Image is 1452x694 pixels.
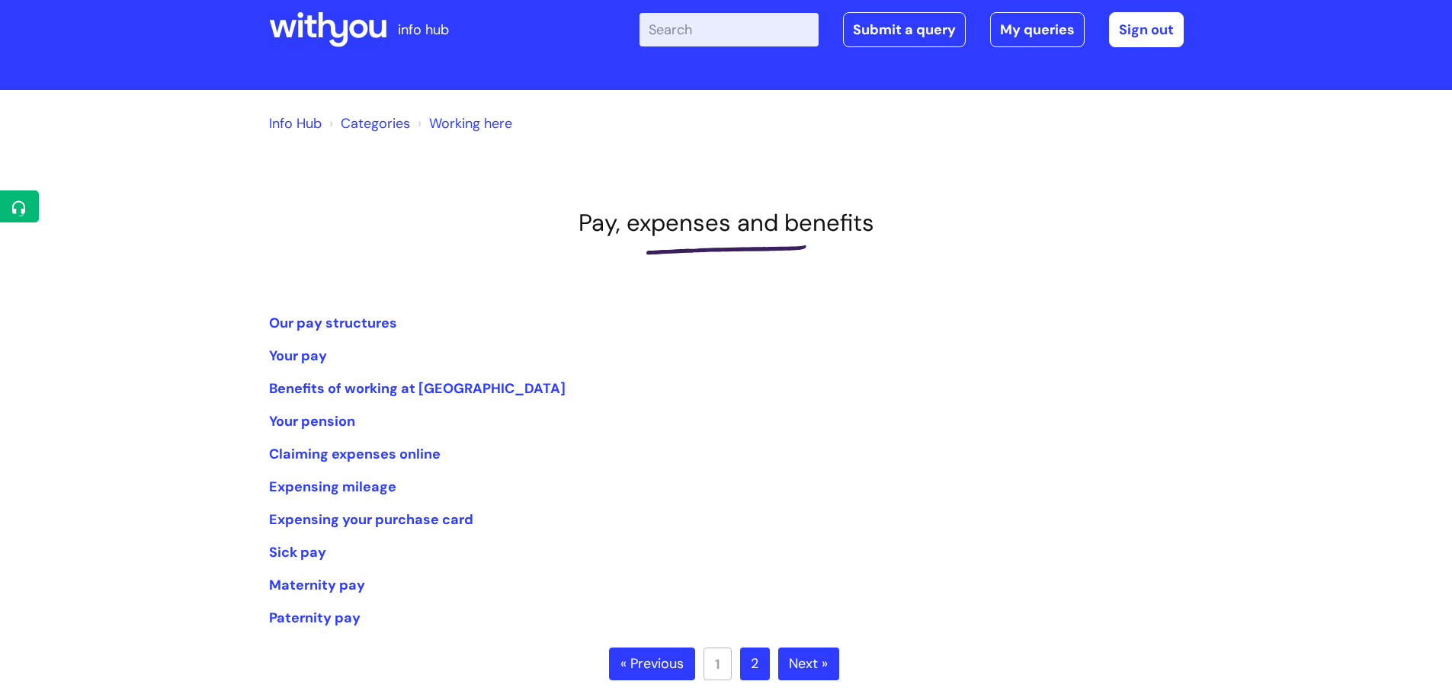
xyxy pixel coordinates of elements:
a: Expensing mileage [269,478,396,496]
a: Expensing your purchase card [269,510,473,529]
a: Next » [778,648,839,681]
a: Submit a query [843,12,966,47]
a: 2 [740,648,770,681]
a: Our pay structures [269,314,397,332]
input: Search [639,13,819,46]
a: Benefits of working at [GEOGRAPHIC_DATA] [269,379,566,398]
a: Sick pay [269,543,326,561]
li: Solution home [325,111,410,136]
a: « Previous [609,648,695,681]
a: Paternity pay [269,609,361,627]
a: My queries [990,12,1085,47]
li: Working here [414,111,512,136]
a: Maternity pay [269,576,365,594]
a: 1 [704,648,732,680]
a: Categories [341,114,410,133]
a: Your pension [269,412,355,430]
a: Info Hub [269,114,322,133]
a: Claiming expenses online [269,445,441,463]
div: | - [639,12,1184,47]
h1: Pay, expenses and benefits [269,209,1184,237]
p: info hub [398,18,449,42]
a: Your pay [269,347,327,365]
a: Working here [429,114,512,133]
a: Sign out [1109,12,1184,47]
